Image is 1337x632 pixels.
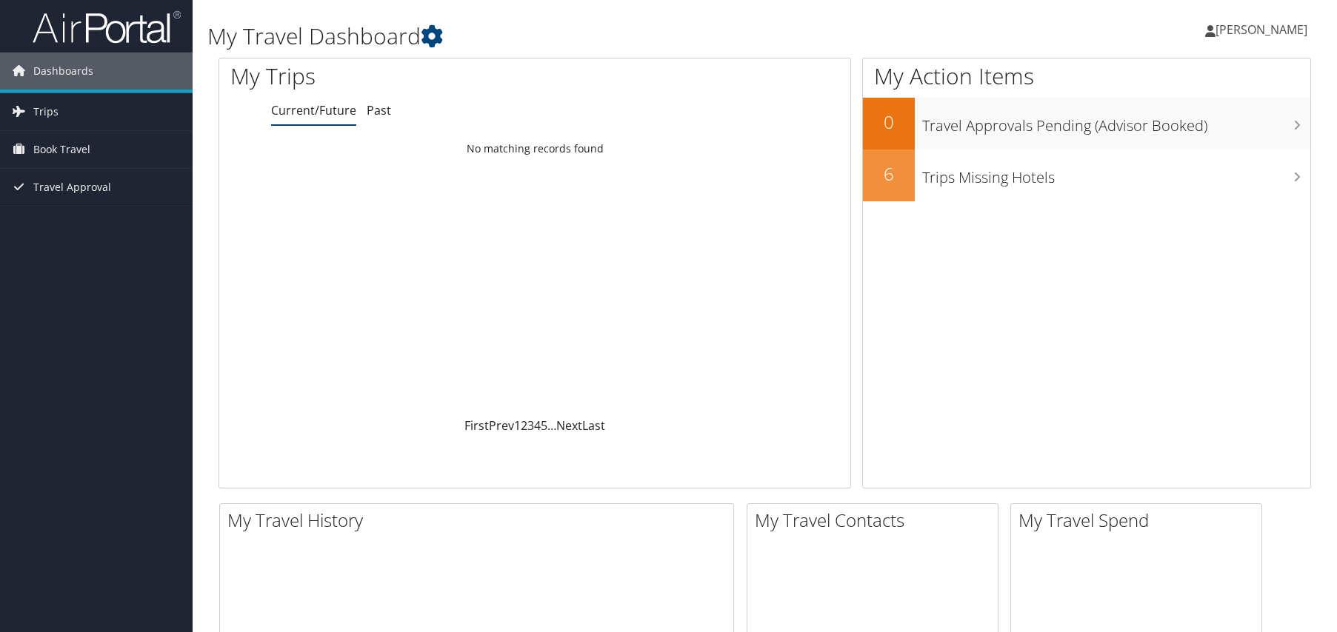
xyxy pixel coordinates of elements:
span: Travel Approval [33,169,111,206]
span: Trips [33,93,59,130]
a: Next [556,417,582,434]
a: 1 [514,417,521,434]
span: [PERSON_NAME] [1216,21,1307,38]
a: Past [367,102,391,118]
h2: My Travel Spend [1018,508,1261,533]
h2: My Travel History [227,508,733,533]
a: First [464,417,489,434]
h2: My Travel Contacts [755,508,998,533]
a: Current/Future [271,102,356,118]
h1: My Trips [230,61,576,92]
a: Last [582,417,605,434]
span: … [547,417,556,434]
a: 3 [527,417,534,434]
span: Book Travel [33,131,90,168]
a: 6Trips Missing Hotels [863,149,1310,201]
a: [PERSON_NAME] [1205,7,1322,52]
a: 0Travel Approvals Pending (Advisor Booked) [863,98,1310,149]
img: airportal-logo.png [33,10,181,44]
h3: Trips Missing Hotels [922,160,1310,188]
td: No matching records found [219,135,850,162]
span: Dashboards [33,53,93,90]
h1: My Travel Dashboard [207,21,950,52]
h3: Travel Approvals Pending (Advisor Booked) [922,108,1310,136]
a: Prev [489,417,514,434]
h1: My Action Items [863,61,1310,92]
h2: 6 [863,161,915,186]
a: 2 [521,417,527,434]
h2: 0 [863,110,915,135]
a: 5 [541,417,547,434]
a: 4 [534,417,541,434]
